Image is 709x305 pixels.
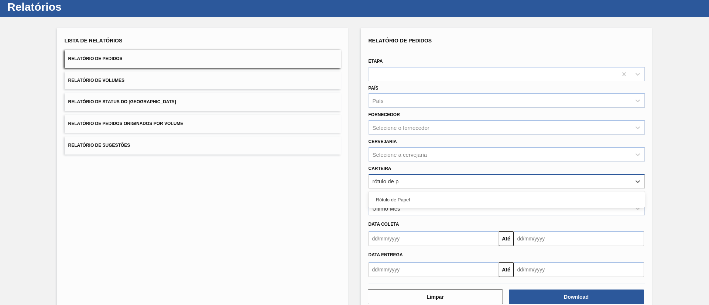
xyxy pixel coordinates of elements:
button: Limpar [368,290,503,304]
button: Até [499,262,514,277]
button: Até [499,231,514,246]
label: Etapa [369,59,383,64]
label: Carteira [369,166,391,171]
button: Relatório de Sugestões [65,136,341,155]
div: Rótulo de Papel [369,193,645,207]
input: dd/mm/yyyy [514,231,644,246]
input: dd/mm/yyyy [369,262,499,277]
span: Relatório de Volumes [68,78,124,83]
input: dd/mm/yyyy [514,262,644,277]
div: Selecione a cervejaria [373,151,427,157]
span: Relatório de Pedidos [369,38,432,44]
div: País [373,98,384,104]
label: Cervejaria [369,139,397,144]
span: Data entrega [369,252,403,257]
button: Relatório de Status do [GEOGRAPHIC_DATA] [65,93,341,111]
span: Relatório de Pedidos Originados por Volume [68,121,184,126]
label: País [369,86,379,91]
button: Relatório de Pedidos Originados por Volume [65,115,341,133]
span: Data coleta [369,222,399,227]
span: Relatório de Pedidos [68,56,123,61]
span: Relatório de Status do [GEOGRAPHIC_DATA] [68,99,176,104]
button: Relatório de Volumes [65,72,341,90]
button: Relatório de Pedidos [65,50,341,68]
input: dd/mm/yyyy [369,231,499,246]
div: Selecione o fornecedor [373,125,429,131]
button: Download [509,290,644,304]
h1: Relatórios [7,3,138,11]
div: Último Mês [373,205,400,211]
span: Relatório de Sugestões [68,143,130,148]
label: Fornecedor [369,112,400,117]
span: Lista de Relatórios [65,38,123,44]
